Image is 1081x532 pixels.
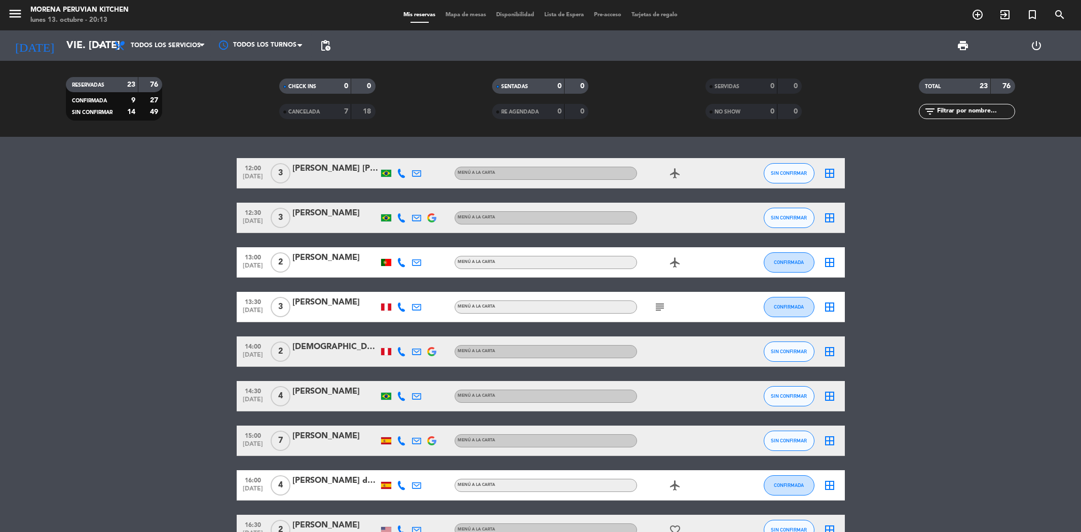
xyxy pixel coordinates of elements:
[824,167,836,179] i: border_all
[72,98,107,103] span: CONFIRMADA
[764,341,814,362] button: SIN CONFIRMAR
[131,97,135,104] strong: 9
[557,108,562,115] strong: 0
[363,108,373,115] strong: 18
[240,474,266,485] span: 16:00
[271,386,290,406] span: 4
[240,441,266,452] span: [DATE]
[240,206,266,218] span: 12:30
[458,171,495,175] span: MENÚ A LA CARTA
[292,474,379,487] div: [PERSON_NAME] de [PERSON_NAME]
[771,170,807,176] span: SIN CONFIRMAR
[30,15,129,25] div: lunes 13. octubre - 20:13
[771,215,807,220] span: SIN CONFIRMAR
[626,12,683,18] span: Tarjetas de regalo
[774,482,804,488] span: CONFIRMADA
[292,385,379,398] div: [PERSON_NAME]
[925,84,941,89] span: TOTAL
[271,475,290,496] span: 4
[794,108,800,115] strong: 0
[344,83,348,90] strong: 0
[1002,83,1013,90] strong: 76
[240,485,266,497] span: [DATE]
[999,30,1073,61] div: LOG OUT
[288,84,316,89] span: CHECK INS
[669,167,681,179] i: airplanemode_active
[458,483,495,487] span: MENÚ A LA CARTA
[824,346,836,358] i: border_all
[501,109,539,115] span: RE AGENDADA
[999,9,1011,21] i: exit_to_app
[458,349,495,353] span: MENÚ A LA CARTA
[824,479,836,491] i: border_all
[770,83,774,90] strong: 0
[72,110,113,115] span: SIN CONFIRMAR
[589,12,626,18] span: Pre-acceso
[127,108,135,116] strong: 14
[440,12,491,18] span: Mapa de mesas
[654,301,666,313] i: subject
[271,297,290,317] span: 3
[292,162,379,175] div: [PERSON_NAME] [PERSON_NAME]
[292,430,379,443] div: [PERSON_NAME]
[824,435,836,447] i: border_all
[764,163,814,183] button: SIN CONFIRMAR
[774,259,804,265] span: CONFIRMADA
[8,6,23,25] button: menu
[240,251,266,262] span: 13:00
[240,218,266,230] span: [DATE]
[957,40,969,52] span: print
[240,307,266,319] span: [DATE]
[271,252,290,273] span: 2
[271,163,290,183] span: 3
[580,108,586,115] strong: 0
[150,97,160,104] strong: 27
[367,83,373,90] strong: 0
[288,109,320,115] span: CANCELADA
[458,305,495,309] span: MENÚ A LA CARTA
[427,347,436,356] img: google-logo.png
[240,162,266,173] span: 12:00
[824,301,836,313] i: border_all
[8,6,23,21] i: menu
[764,208,814,228] button: SIN CONFIRMAR
[150,81,160,88] strong: 76
[240,518,266,530] span: 16:30
[240,385,266,396] span: 14:30
[458,394,495,398] span: MENÚ A LA CARTA
[30,5,129,15] div: Morena Peruvian Kitchen
[427,436,436,445] img: google-logo.png
[669,479,681,491] i: airplanemode_active
[501,84,528,89] span: SENTADAS
[427,213,436,222] img: google-logo.png
[292,251,379,264] div: [PERSON_NAME]
[936,106,1015,117] input: Filtrar por nombre...
[271,431,290,451] span: 7
[764,431,814,451] button: SIN CONFIRMAR
[72,83,104,88] span: RESERVADAS
[240,396,266,408] span: [DATE]
[131,42,201,49] span: Todos los servicios
[972,9,984,21] i: add_circle_outline
[458,260,495,264] span: MENÚ A LA CARTA
[458,527,495,531] span: MENÚ A LA CARTA
[764,475,814,496] button: CONFIRMADA
[398,12,440,18] span: Mis reservas
[1030,40,1042,52] i: power_settings_new
[794,83,800,90] strong: 0
[127,81,135,88] strong: 23
[240,173,266,185] span: [DATE]
[774,304,804,310] span: CONFIRMADA
[458,215,495,219] span: MENÚ A LA CARTA
[8,34,61,57] i: [DATE]
[1026,9,1038,21] i: turned_in_not
[715,109,740,115] span: NO SHOW
[980,83,988,90] strong: 23
[824,256,836,269] i: border_all
[771,393,807,399] span: SIN CONFIRMAR
[292,296,379,309] div: [PERSON_NAME]
[240,429,266,441] span: 15:00
[715,84,739,89] span: SERVIDAS
[539,12,589,18] span: Lista de Espera
[344,108,348,115] strong: 7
